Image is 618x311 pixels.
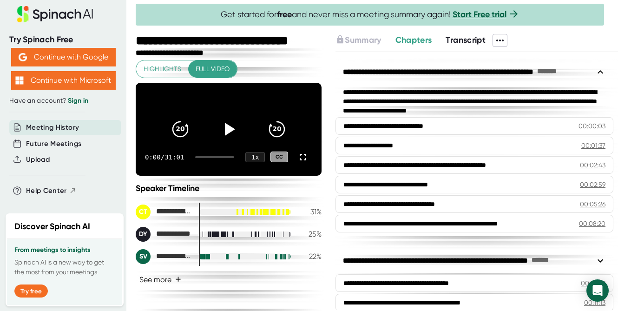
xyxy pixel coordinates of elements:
div: CT [136,205,151,219]
button: Transcript [446,34,486,46]
span: Help Center [26,185,67,196]
button: Try free [14,285,48,298]
button: Future Meetings [26,139,81,149]
div: 00:10:53 [581,278,605,288]
button: Summary [335,34,381,46]
button: Continue with Microsoft [11,71,116,90]
div: 22 % [298,252,322,261]
h3: From meetings to insights [14,246,115,254]
a: Start Free trial [453,9,506,20]
h2: Discover Spinach AI [14,220,90,233]
button: Help Center [26,185,77,196]
div: DY [136,227,151,242]
div: CC [270,152,288,162]
button: Full video [188,60,237,78]
div: 00:08:20 [579,219,605,228]
span: Get started for and never miss a meeting summary again! [221,9,519,20]
div: 00:00:03 [579,121,605,131]
div: 1 x [245,152,265,162]
button: Meeting History [26,122,79,133]
div: Try Spinach Free [9,34,117,45]
img: Aehbyd4JwY73AAAAAElFTkSuQmCC [19,53,27,61]
span: Full video [196,63,230,75]
div: Have an account? [9,97,117,105]
p: Spinach AI is a new way to get the most from your meetings [14,258,115,277]
div: Upgrade to access [335,34,395,47]
div: 31 % [298,207,322,216]
div: 0:00 / 31:01 [145,153,184,161]
div: SV [136,249,151,264]
div: 00:02:59 [580,180,605,189]
span: + [175,276,181,283]
b: free [277,9,292,20]
div: 00:02:43 [580,160,605,170]
div: 00:11:13 [584,298,605,307]
span: Transcript [446,35,486,45]
span: Highlights [144,63,181,75]
a: Sign in [68,97,88,105]
button: See more+ [136,271,185,288]
div: Open Intercom Messenger [586,279,609,302]
button: Chapters [395,34,432,46]
div: 00:01:37 [581,141,605,150]
div: 25 % [298,230,322,238]
span: Chapters [395,35,432,45]
button: Continue with Google [11,48,116,66]
button: Upload [26,154,50,165]
button: Highlights [136,60,189,78]
div: 00:05:26 [580,199,605,209]
span: Summary [345,35,381,45]
div: Speaker Timeline [136,183,322,193]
